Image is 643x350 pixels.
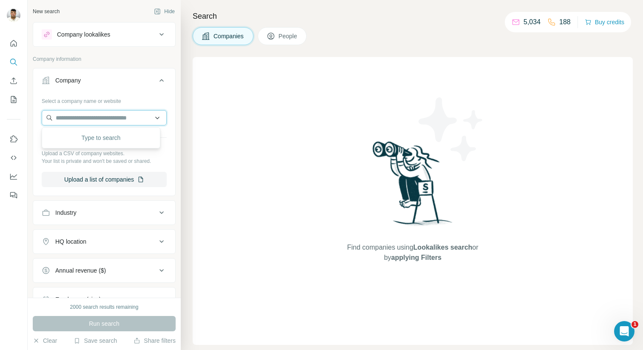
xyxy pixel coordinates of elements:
img: Avatar [7,9,20,22]
button: Use Surfe API [7,150,20,165]
p: Upload a CSV of company websites. [42,150,167,157]
span: 1 [632,321,638,328]
button: Company [33,70,175,94]
button: Upload a list of companies [42,172,167,187]
span: Find companies using or by [344,242,481,263]
button: Search [7,54,20,70]
div: 2000 search results remaining [70,303,139,311]
button: Employees (size) [33,289,175,310]
div: Type to search [44,129,158,146]
button: Dashboard [7,169,20,184]
button: Enrich CSV [7,73,20,88]
h4: Search [193,10,633,22]
button: Annual revenue ($) [33,260,175,281]
button: Industry [33,202,175,223]
p: 188 [559,17,571,27]
div: Industry [55,208,77,217]
button: My lists [7,92,20,107]
div: HQ location [55,237,86,246]
div: Company lookalikes [57,30,110,39]
img: Surfe Illustration - Stars [413,91,489,168]
button: Buy credits [585,16,624,28]
div: Employees (size) [55,295,101,304]
button: Save search [74,336,117,345]
div: Company [55,76,81,85]
button: Use Surfe on LinkedIn [7,131,20,147]
span: applying Filters [391,254,441,261]
p: 5,034 [524,17,541,27]
button: Quick start [7,36,20,51]
button: HQ location [33,231,175,252]
button: Hide [148,5,181,18]
iframe: Intercom live chat [614,321,634,341]
p: Your list is private and won't be saved or shared. [42,157,167,165]
span: Lookalikes search [413,244,472,251]
button: Feedback [7,188,20,203]
button: Share filters [134,336,176,345]
div: New search [33,8,60,15]
span: People [279,32,298,40]
div: Select a company name or website [42,94,167,105]
p: Company information [33,55,176,63]
button: Company lookalikes [33,24,175,45]
img: Surfe Illustration - Woman searching with binoculars [369,139,457,234]
div: Annual revenue ($) [55,266,106,275]
button: Clear [33,336,57,345]
span: Companies [213,32,245,40]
